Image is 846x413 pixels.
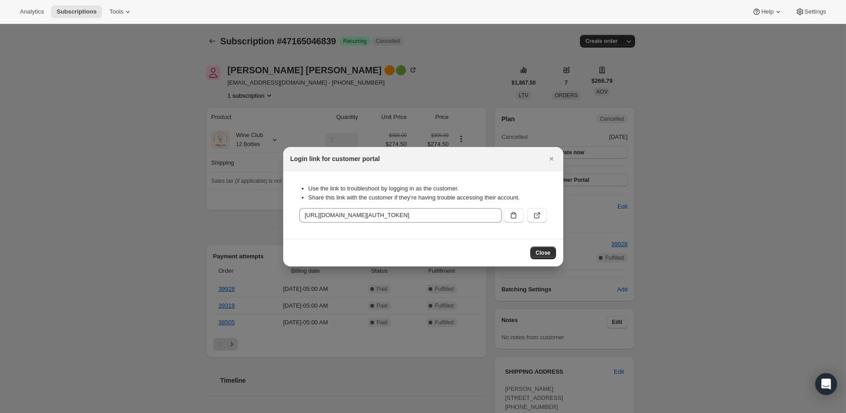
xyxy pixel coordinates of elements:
button: Tools [104,5,138,18]
h2: Login link for customer portal [290,154,380,163]
span: Settings [804,8,826,15]
button: Close [530,247,556,259]
button: Analytics [14,5,49,18]
span: Tools [109,8,123,15]
span: Help [761,8,773,15]
div: Open Intercom Messenger [815,373,837,395]
button: Settings [790,5,832,18]
span: Subscriptions [56,8,97,15]
span: Close [536,249,551,256]
li: Use the link to troubleshoot by logging in as the customer. [308,184,547,193]
span: Analytics [20,8,44,15]
button: Subscriptions [51,5,102,18]
li: Share this link with the customer if they’re having trouble accessing their account. [308,193,547,202]
button: Help [747,5,788,18]
button: Close [545,152,558,165]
